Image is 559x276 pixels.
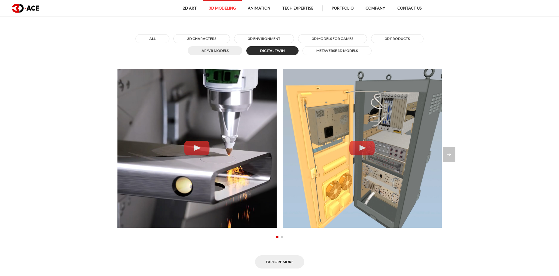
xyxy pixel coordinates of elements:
[302,46,372,55] button: Metaverse 3D Models
[234,34,294,43] button: 3D Environment
[117,69,277,228] a: Tube Laser Cutting Machine Tube Laser Cutting Machine
[276,236,278,238] span: Go to slide 1
[298,34,367,43] button: 3D Models for Games
[173,34,230,43] button: 3D Characters
[188,46,242,55] button: AR/VR Models
[12,4,39,13] img: logo dark
[255,255,304,269] a: Explore More
[371,34,424,43] button: 3D Products
[283,69,442,228] a: Control Unit – Digital Twin Control Unit – Digital Twin
[281,236,283,238] span: Go to slide 2
[443,147,455,162] div: Next slide
[246,46,299,55] button: Digital twin
[135,34,169,43] button: All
